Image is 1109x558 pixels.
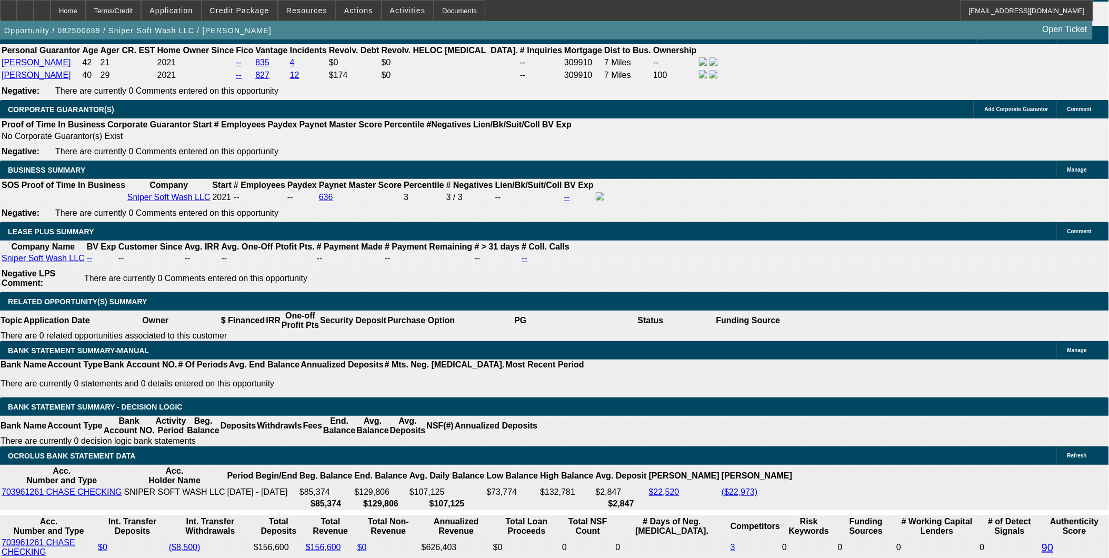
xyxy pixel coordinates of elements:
[564,193,570,202] a: --
[149,6,193,15] span: Application
[118,242,183,251] b: Customer Since
[8,452,135,460] span: OCROLUS BANK STATEMENT DATA
[157,71,176,79] span: 2021
[782,516,836,536] th: Risk Keywords
[387,311,455,331] th: Purchase Option
[382,1,434,21] button: Activities
[2,86,39,95] b: Negative:
[446,193,493,202] div: 3 / 3
[1067,106,1092,112] span: Comment
[1067,453,1087,459] span: Refresh
[474,253,520,264] td: --
[100,57,156,68] td: 21
[91,311,221,331] th: Owner
[519,57,563,68] td: --
[1067,228,1092,234] span: Comment
[595,499,647,509] th: $2,847
[1,180,20,191] th: SOS
[227,487,298,497] td: [DATE] - [DATE]
[2,254,85,263] a: Sniper Soft Wash LLC
[542,120,572,129] b: BV Exp
[473,120,540,129] b: Lien/Bk/Suit/Coll
[493,537,561,557] td: $0
[564,57,603,68] td: 309910
[185,242,219,251] b: Avg. IRR
[168,516,252,536] th: Int. Transfer Withdrawals
[426,416,454,436] th: NSF(#)
[615,537,729,557] td: 0
[505,360,585,370] th: Most Recent Period
[202,1,277,21] button: Credit Package
[653,69,697,81] td: 100
[1067,347,1087,353] span: Manage
[595,466,647,486] th: Avg. Deposit
[255,46,287,55] b: Vantage
[357,516,420,536] th: Total Non-Revenue
[124,487,226,497] td: SNIPER SOFT WASH LLC
[409,499,485,509] th: $107,125
[101,46,155,55] b: Ager CR. EST
[562,537,614,557] td: 0
[319,181,402,190] b: Paynet Master Score
[384,360,505,370] th: # Mts. Neg. [MEDICAL_DATA].
[221,253,315,264] td: --
[1,131,576,142] td: No Corporate Guarantor(s) Exist
[278,1,335,21] button: Resources
[184,253,220,264] td: --
[98,543,107,552] a: $0
[214,120,266,129] b: # Employees
[4,26,272,35] span: Opportunity / 082500689 / Sniper Soft Wash LLC / [PERSON_NAME]
[256,416,302,436] th: Withdrawls
[837,537,895,557] td: 0
[562,516,614,536] th: Sum of the Total NSF Count and Total Overdraft Fee Count from Ocrolus
[539,487,594,497] td: $132,781
[336,1,381,21] button: Actions
[236,58,242,67] a: --
[299,120,382,129] b: Paynet Master Score
[23,311,90,331] th: Application Date
[236,46,253,55] b: Fico
[721,466,793,486] th: [PERSON_NAME]
[328,57,380,68] td: $0
[107,120,191,129] b: Corporate Guarantor
[186,416,219,436] th: Beg. Balance
[253,516,304,536] th: Total Deposits
[149,181,188,190] b: Company
[11,242,75,251] b: Company Name
[124,466,226,486] th: Acc. Holder Name
[82,69,98,81] td: 40
[404,181,444,190] b: Percentile
[234,193,239,202] span: --
[127,193,211,202] a: Sniper Soft Wash LLC
[604,57,652,68] td: 7 Miles
[157,58,176,67] span: 2021
[446,181,493,190] b: # Negatives
[985,106,1048,112] span: Add Corporate Guarantor
[731,543,735,552] a: 3
[2,487,122,496] a: 703961261 CHASE CHECKING
[100,69,156,81] td: 29
[595,487,647,497] td: $2,847
[710,57,718,66] img: linkedin-icon.png
[210,6,269,15] span: Credit Package
[520,46,562,55] b: # Inquiries
[474,242,519,251] b: # > 31 days
[896,516,978,536] th: # Working Capital Lenders
[221,311,266,331] th: $ Financed
[357,543,367,552] a: $0
[155,416,187,436] th: Activity Period
[381,57,519,68] td: $0
[384,120,424,129] b: Percentile
[653,46,697,55] b: Ownership
[103,360,178,370] th: Bank Account NO.
[421,516,492,536] th: Annualized Revenue
[344,6,373,15] span: Actions
[169,543,201,552] a: ($8,500)
[299,487,353,497] td: $85,374
[389,416,426,436] th: Avg. Deposits
[564,69,603,81] td: 309910
[1042,542,1053,553] a: 90
[8,227,94,236] span: LEASE PLUS SUMMARY
[300,360,384,370] th: Annualized Deposits
[8,105,114,114] span: CORPORATE GUARANTOR(S)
